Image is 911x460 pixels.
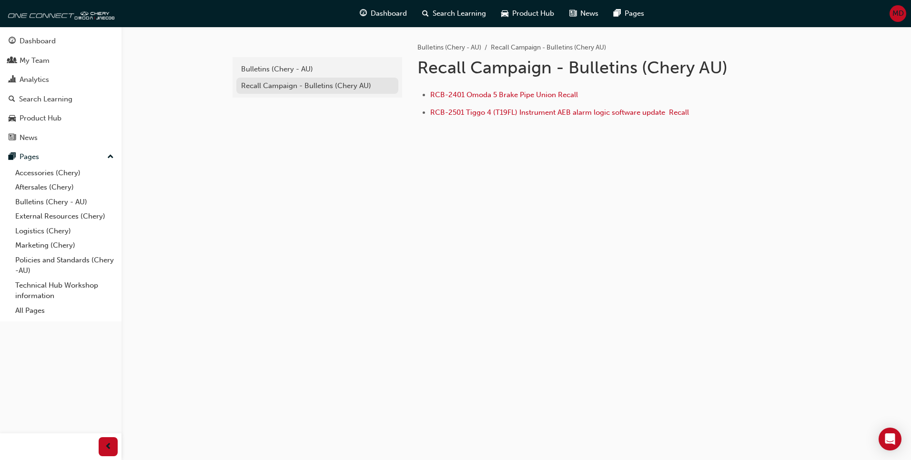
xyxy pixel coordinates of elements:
a: Accessories (Chery) [11,166,118,180]
div: My Team [20,55,50,66]
a: Bulletins (Chery - AU) [11,195,118,210]
a: Logistics (Chery) [11,224,118,239]
a: Product Hub [4,110,118,127]
a: pages-iconPages [606,4,652,23]
a: search-iconSearch Learning [415,4,494,23]
div: Pages [20,151,39,162]
a: Analytics [4,71,118,89]
button: Pages [4,148,118,166]
a: External Resources (Chery) [11,209,118,224]
span: News [580,8,598,19]
div: Open Intercom Messenger [879,428,901,450]
span: Pages [625,8,644,19]
span: Search Learning [433,8,486,19]
span: prev-icon [105,441,112,453]
span: car-icon [501,8,508,20]
span: pages-icon [9,153,16,161]
a: Bulletins (Chery - AU) [417,43,481,51]
img: oneconnect [5,4,114,23]
button: DashboardMy TeamAnalyticsSearch LearningProduct HubNews [4,30,118,148]
a: Bulletins (Chery - AU) [236,61,398,78]
span: chart-icon [9,76,16,84]
div: Recall Campaign - Bulletins (Chery AU) [241,80,394,91]
span: search-icon [422,8,429,20]
span: RCB-2501 Tiggo 4 (T19FL) Instrument AEB alarm logic software update ﻿ Recall [430,108,689,117]
span: car-icon [9,114,16,123]
span: up-icon [107,151,114,163]
span: news-icon [569,8,577,20]
span: Product Hub [512,8,554,19]
span: search-icon [9,95,15,104]
span: people-icon [9,57,16,65]
a: Aftersales (Chery) [11,180,118,195]
a: Marketing (Chery) [11,238,118,253]
a: All Pages [11,303,118,318]
li: Recall Campaign - Bulletins (Chery AU) [491,42,606,53]
a: car-iconProduct Hub [494,4,562,23]
span: MD [892,8,904,19]
span: guage-icon [9,37,16,46]
div: News [20,132,38,143]
span: Dashboard [371,8,407,19]
div: Search Learning [19,94,72,105]
button: MD [890,5,906,22]
span: pages-icon [614,8,621,20]
a: guage-iconDashboard [352,4,415,23]
a: My Team [4,52,118,70]
a: RCB-2501 Tiggo 4 (T19FL) Instrument AEB alarm logic software update Recall [430,108,689,117]
a: Dashboard [4,32,118,50]
a: news-iconNews [562,4,606,23]
a: Search Learning [4,90,118,108]
div: Dashboard [20,36,56,47]
a: Technical Hub Workshop information [11,278,118,303]
a: News [4,129,118,147]
div: Product Hub [20,113,61,124]
a: Policies and Standards (Chery -AU) [11,253,118,278]
div: Bulletins (Chery - AU) [241,64,394,75]
a: Recall Campaign - Bulletins (Chery AU) [236,78,398,94]
div: Analytics [20,74,49,85]
span: guage-icon [360,8,367,20]
a: RCB-2401 Omoda 5 Brake Pipe Union Recall [430,90,578,99]
span: news-icon [9,134,16,142]
h1: Recall Campaign - Bulletins (Chery AU) [417,57,730,78]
